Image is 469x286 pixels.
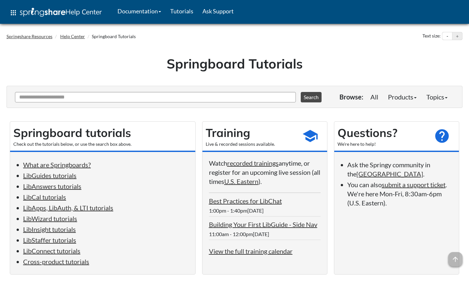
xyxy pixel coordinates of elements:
[448,252,462,266] span: arrow_upward
[206,141,297,147] div: Live & recorded sessions available.
[7,34,52,39] a: Springshare Resources
[338,141,429,147] div: We're here to help!
[23,193,66,201] a: LibCal tutorials
[209,247,293,255] a: View the full training calendar
[347,180,452,207] li: You can also . We're here Mon-Fri, 8:30am-6pm (U.S. Eastern).
[224,177,258,185] a: U.S. Eastern
[209,197,282,205] a: Best Practices for LibChat
[209,231,269,237] span: 11:00am - 12:00pm[DATE]
[23,236,76,244] a: LibStaffer tutorials
[23,161,91,169] a: What are Springboards?
[166,3,198,19] a: Tutorials
[198,3,238,19] a: Ask Support
[60,34,85,39] a: Help Center
[209,220,317,228] a: Building Your First LibGuide - Side Nav
[302,128,318,144] span: school
[383,90,421,103] a: Products
[339,92,363,101] p: Browse:
[442,32,452,40] button: Decrease text size
[382,181,446,188] a: submit a support ticket
[20,8,65,17] img: Springshare
[356,170,423,178] a: [GEOGRAPHIC_DATA]
[434,128,450,144] span: help
[9,9,17,17] span: apps
[366,90,383,103] a: All
[23,204,113,212] a: LibApps, LibAuth, & LTI tutorials
[209,158,321,186] p: Watch anytime, or register for an upcoming live session (all times ).
[23,215,77,222] a: LibWizard tutorials
[23,258,89,265] a: Cross-product tutorials
[65,8,102,16] span: Help Center
[421,90,452,103] a: Topics
[347,160,452,178] li: Ask the Springy community in the .
[5,3,106,23] a: apps Help Center
[421,32,442,40] div: Text size:
[227,159,279,167] a: recorded trainings
[448,253,462,261] a: arrow_upward
[23,182,81,190] a: LibAnswers tutorials
[13,125,192,141] h2: Springboard tutorials
[452,32,462,40] button: Increase text size
[338,125,429,141] h2: Questions?
[23,247,80,255] a: LibConnect tutorials
[209,207,264,214] span: 1:00pm - 1:40pm[DATE]
[23,172,76,179] a: LibGuides tutorials
[113,3,166,19] a: Documentation
[11,54,458,73] h1: Springboard Tutorials
[23,225,76,233] a: LibInsight tutorials
[301,92,322,102] button: Search
[206,125,297,141] h2: Training
[13,141,192,147] div: Check out the tutorials below, or use the search box above.
[86,33,136,40] li: Springboard Tutorials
